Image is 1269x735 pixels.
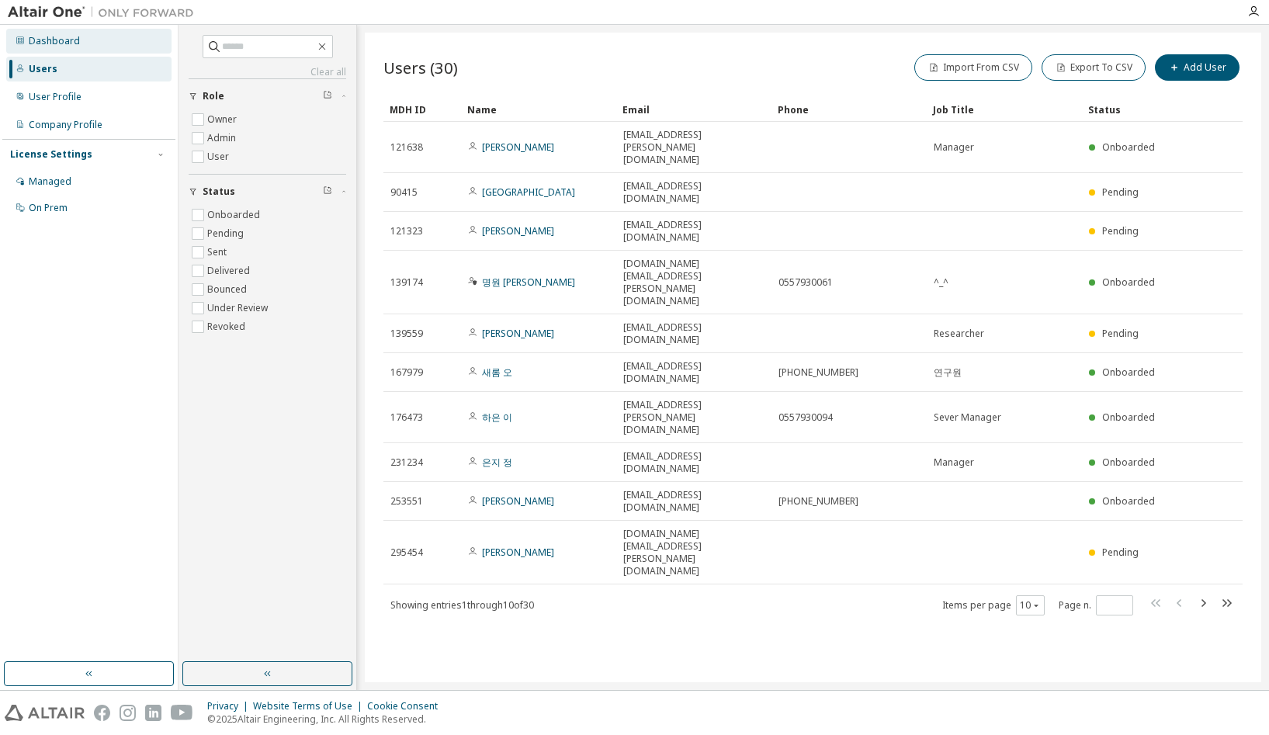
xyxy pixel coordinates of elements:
span: [EMAIL_ADDRESS][DOMAIN_NAME] [623,321,765,346]
span: [PHONE_NUMBER] [778,366,858,379]
button: 10 [1020,599,1041,612]
button: Status [189,175,346,209]
img: altair_logo.svg [5,705,85,721]
div: Company Profile [29,119,102,131]
p: © 2025 Altair Engineering, Inc. All Rights Reserved. [207,712,447,726]
label: Owner [207,110,240,129]
div: Name [467,97,610,122]
div: Managed [29,175,71,188]
span: [DOMAIN_NAME][EMAIL_ADDRESS][PERSON_NAME][DOMAIN_NAME] [623,258,765,307]
button: Export To CSV [1042,54,1146,81]
span: ^_^ [934,276,948,289]
img: facebook.svg [94,705,110,721]
span: Onboarded [1102,276,1155,289]
span: Researcher [934,328,984,340]
a: 하은 이 [482,411,512,424]
span: 253551 [390,495,423,508]
div: Email [622,97,765,122]
span: [EMAIL_ADDRESS][DOMAIN_NAME] [623,360,765,385]
span: [EMAIL_ADDRESS][DOMAIN_NAME] [623,219,765,244]
span: Items per page [942,595,1045,615]
span: Role [203,90,224,102]
div: Dashboard [29,35,80,47]
span: Page n. [1059,595,1133,615]
div: MDH ID [390,97,455,122]
button: Import From CSV [914,54,1032,81]
span: Pending [1102,224,1139,237]
img: instagram.svg [120,705,136,721]
a: Clear all [189,66,346,78]
span: [DOMAIN_NAME][EMAIL_ADDRESS][PERSON_NAME][DOMAIN_NAME] [623,528,765,577]
div: Cookie Consent [367,700,447,712]
label: Revoked [207,317,248,336]
span: Onboarded [1102,456,1155,469]
label: Sent [207,243,230,262]
span: 연구원 [934,366,962,379]
span: Clear filter [323,185,332,198]
span: 90415 [390,186,418,199]
span: Onboarded [1102,366,1155,379]
a: [PERSON_NAME] [482,140,554,154]
span: 231234 [390,456,423,469]
a: [PERSON_NAME] [482,327,554,340]
div: Website Terms of Use [253,700,367,712]
span: Status [203,185,235,198]
span: Manager [934,456,974,469]
span: Pending [1102,185,1139,199]
span: [EMAIL_ADDRESS][DOMAIN_NAME] [623,180,765,205]
img: Altair One [8,5,202,20]
div: Job Title [933,97,1076,122]
span: Clear filter [323,90,332,102]
div: User Profile [29,91,81,103]
span: Manager [934,141,974,154]
span: 176473 [390,411,423,424]
span: Sever Manager [934,411,1001,424]
span: 139559 [390,328,423,340]
a: [PERSON_NAME] [482,494,554,508]
label: Pending [207,224,247,243]
a: [PERSON_NAME] [482,546,554,559]
label: Delivered [207,262,253,280]
div: On Prem [29,202,68,214]
img: linkedin.svg [145,705,161,721]
span: 121323 [390,225,423,237]
a: 새롬 오 [482,366,512,379]
span: Onboarded [1102,140,1155,154]
div: Status [1088,97,1162,122]
div: Users [29,63,57,75]
span: Onboarded [1102,411,1155,424]
span: Showing entries 1 through 10 of 30 [390,598,534,612]
a: [PERSON_NAME] [482,224,554,237]
div: License Settings [10,148,92,161]
span: Onboarded [1102,494,1155,508]
span: [EMAIL_ADDRESS][PERSON_NAME][DOMAIN_NAME] [623,129,765,166]
span: [EMAIL_ADDRESS][DOMAIN_NAME] [623,489,765,514]
a: [GEOGRAPHIC_DATA] [482,185,575,199]
button: Role [189,79,346,113]
span: [EMAIL_ADDRESS][DOMAIN_NAME] [623,450,765,475]
span: 0557930061 [778,276,833,289]
label: Onboarded [207,206,263,224]
label: Bounced [207,280,250,299]
span: [EMAIL_ADDRESS][PERSON_NAME][DOMAIN_NAME] [623,399,765,436]
label: User [207,147,232,166]
span: 295454 [390,546,423,559]
label: Admin [207,129,239,147]
label: Under Review [207,299,271,317]
span: 0557930094 [778,411,833,424]
div: Privacy [207,700,253,712]
span: Users (30) [383,57,458,78]
span: 139174 [390,276,423,289]
span: Pending [1102,327,1139,340]
a: 은지 정 [482,456,512,469]
img: youtube.svg [171,705,193,721]
span: 121638 [390,141,423,154]
button: Add User [1155,54,1240,81]
span: [PHONE_NUMBER] [778,495,858,508]
span: Pending [1102,546,1139,559]
span: 167979 [390,366,423,379]
a: 명원 [PERSON_NAME] [482,276,575,289]
div: Phone [778,97,921,122]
